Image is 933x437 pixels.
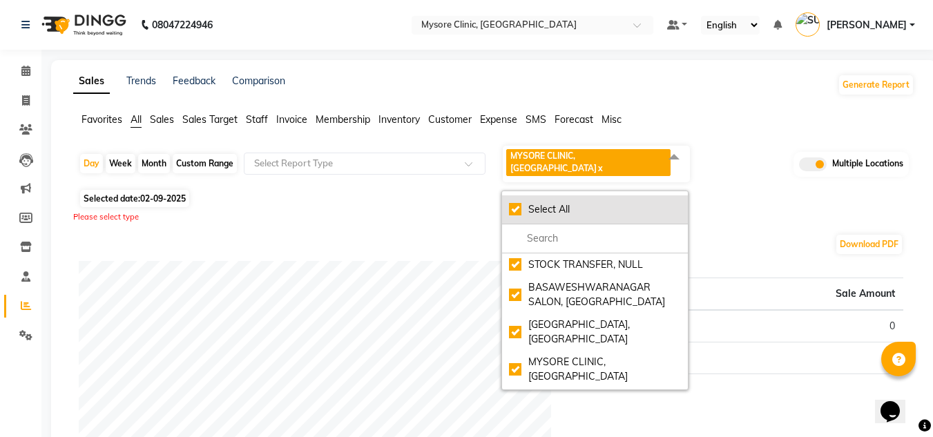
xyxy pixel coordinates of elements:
img: logo [35,6,130,44]
span: Favorites [81,113,122,126]
button: Download PDF [836,235,902,254]
div: Week [106,154,135,173]
div: [GEOGRAPHIC_DATA], [GEOGRAPHIC_DATA] [509,318,681,347]
span: Customer [428,113,472,126]
td: 0 [720,342,903,374]
a: Trends [126,75,156,87]
span: Invoice [276,113,307,126]
button: Generate Report [839,75,913,95]
span: Misc [602,113,622,126]
span: Selected date: [80,190,189,207]
div: Select All [509,202,681,217]
span: Expense [480,113,517,126]
a: x [597,163,603,173]
span: Membership [316,113,370,126]
b: 08047224946 [152,6,213,44]
span: 02-09-2025 [140,193,186,204]
a: Comparison [232,75,285,87]
span: MYSORE CLINIC, [GEOGRAPHIC_DATA] [510,150,597,173]
a: Feedback [173,75,215,87]
td: 0 [720,310,903,342]
span: Sales Target [182,113,238,126]
span: [PERSON_NAME] [827,18,907,32]
a: Sales [73,69,110,94]
span: Sales [150,113,174,126]
img: SUJAY [796,12,820,37]
input: multiselect-search [509,231,681,246]
div: Day [80,154,103,173]
span: Inventory [378,113,420,126]
div: Please select type [73,211,914,223]
iframe: chat widget [875,382,919,423]
span: Multiple Locations [832,157,903,171]
div: BASAWESHWARANAGAR SALON, [GEOGRAPHIC_DATA] [509,280,681,309]
span: All [131,113,142,126]
div: STOCK TRANSFER, NULL [509,258,681,272]
div: MYSORE CLINIC, [GEOGRAPHIC_DATA] [509,355,681,384]
th: Sale Amount [720,278,903,311]
div: Month [138,154,170,173]
span: Forecast [555,113,593,126]
div: Custom Range [173,154,237,173]
span: Staff [246,113,268,126]
span: SMS [526,113,546,126]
